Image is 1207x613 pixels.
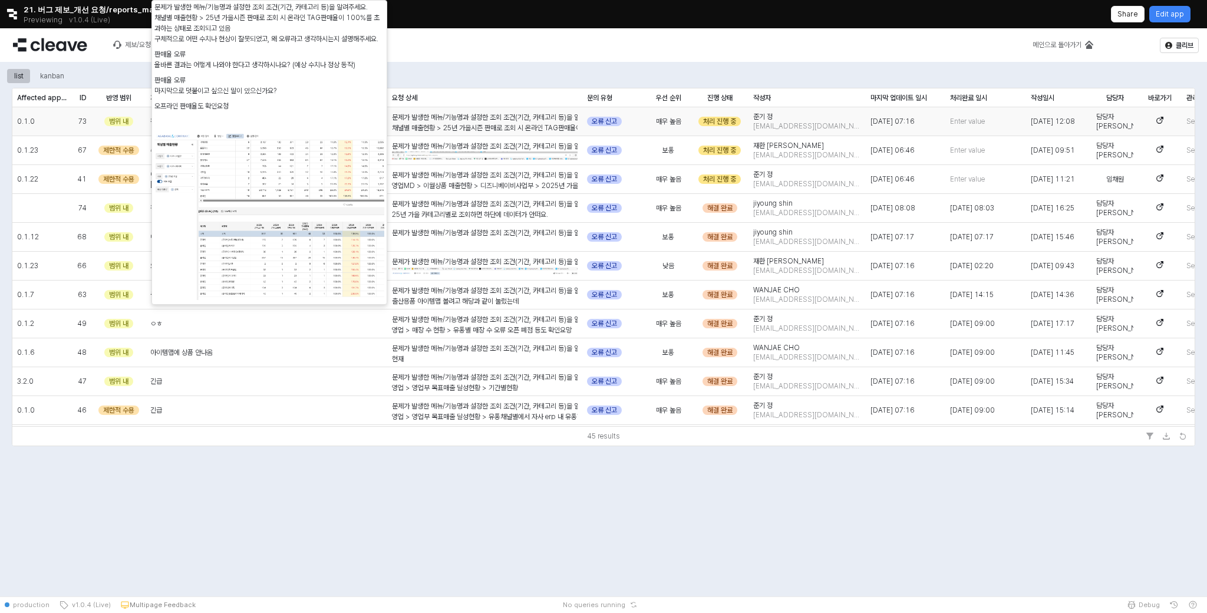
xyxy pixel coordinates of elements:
img: 8oyUSFAAAABklEQVQDAG1TYLpfneVsAAAAAElFTkSuQmCC [154,131,384,300]
div: 제보/요청 내역 확인 [125,41,178,49]
p: 오프라인 판매율도 확인요청 [154,101,384,111]
p: 25년 가을 카테고리별로 조회하면 하단에 데이터가 안떠요. [392,209,578,220]
span: 0.1.7 [17,290,34,299]
button: 메인으로 돌아가기 [1025,38,1100,52]
span: 작성일시 [1031,93,1054,103]
p: 채녈별 매출현황 > 25년 가을시즌 판매로 조회 시 온라인 TAG판매율이 100%를 초과하는 상태로 조회되고 있음 [392,123,578,133]
span: 보통 [662,232,674,242]
button: Help [1183,596,1202,613]
button: 제보/요청 내역 확인 [106,38,185,52]
button: 클리브 [1160,38,1199,53]
span: 매우 높음 [656,319,681,328]
span: 47 [78,377,87,386]
span: [DATE] 14:15 [950,290,994,299]
span: 21. 버그 제보_개선 요청/reports_management [24,4,193,15]
span: 오류 신고 [592,290,617,299]
img: H8Kh4yS4wBatAAAAABJRU5ErkJggg== [392,151,578,235]
span: 49 [78,319,87,328]
span: [DATE] 11:45 [1031,348,1074,357]
span: jiyoung shin [753,228,793,237]
span: 73 [78,117,87,126]
div: 문제가 발생한 메뉴/기능명과 설정한 조회 조건(기간, 카테고리 등)을 알려주세요. 구체적으로 어떤 수치나 현상이 잘못되었고, 왜 오류라고 생각하시는지 설명해주세요. 올바른 결... [392,343,578,565]
span: 매우 높음 [656,174,681,184]
span: 68 [77,232,87,242]
span: 임채원 [1106,174,1124,184]
span: 마지막 업데이트 일시 [870,93,927,103]
span: [DATE] 16:25 [1031,203,1074,213]
span: [DATE] 06:46 [870,174,915,184]
div: 메인으로 돌아가기 [1033,41,1081,49]
span: 66 [77,261,87,271]
span: [EMAIL_ADDRESS][DOMAIN_NAME] [753,410,861,420]
span: 제한적 수용 [103,146,134,155]
span: 낮음 [662,261,674,271]
span: [DATE] 06:46 [870,146,915,155]
span: 제한적 수용 [103,406,134,415]
span: 처리 진행 중 [703,146,736,155]
span: 범위 내 [109,232,128,242]
div: 문제가 발생한 메뉴/기능명과 설정한 조회 조건(기간, 카테고리 등)을 알려주세요. 구체적으로 어떤 수치나 현상이 잘못되었고, 왜 오류라고 생각하시는지 설명해주세요. 올바른 결... [392,141,578,346]
span: [EMAIL_ADDRESS][DOMAIN_NAME] [753,121,861,131]
span: 오류 신고 [592,174,617,184]
span: 0.1.6 [17,348,35,357]
span: ㅇㅎ [150,319,162,328]
button: v1.0.4 (Live) [54,596,116,613]
div: 문제가 발생한 메뉴/기능명과 설정한 조회 조건(기간, 카테고리 등)을 알려주세요. 구체적으로 어떤 수치나 현상이 잘못되었고, 왜 오류라고 생각하시는지 설명해주세요. 올바른 결... [392,199,578,460]
button: Filter [1143,429,1157,443]
p: Edit app [1156,9,1184,19]
p: 영업 > 영업부 목표매출 달성현황 > 기간별현황 [392,383,578,393]
span: 0.1.2 [17,319,34,328]
div: list [14,69,24,83]
div: list [7,69,31,83]
span: Enter value [950,146,985,155]
span: 문의 유형 [587,93,612,103]
span: [DATE] 09:00 [950,406,995,415]
span: [EMAIL_ADDRESS][DOMAIN_NAME] [753,381,861,391]
span: 해결 완료 [707,348,733,357]
button: Debug [1122,596,1165,613]
span: 범위 내 [109,290,128,299]
span: WANJAE CHO [753,285,800,295]
span: [DATE] 07:16 [870,117,915,126]
span: 담당자 [PERSON_NAME] [1096,228,1133,246]
div: 문제가 발생한 메뉴/기능명과 설정한 조회 조건(기간, 카테고리 등)을 알려주세요. 구체적으로 어떤 수치나 현상이 잘못되었고, 왜 오류라고 생각하시는지 설명해주세요. 올바른 결... [392,256,578,499]
button: Multipage Feedback [116,596,200,613]
span: [DATE] 15:14 [1031,406,1074,415]
span: 해결 완료 [707,261,733,271]
span: 오류 신고 [592,203,617,213]
span: 우선 순위 [656,93,681,103]
span: 오류 신고 [592,319,617,328]
span: [DATE] 02:20 [950,261,994,271]
div: Table toolbar [12,426,1195,446]
span: 바로가기 [1148,93,1172,103]
button: Download [1159,429,1173,443]
span: 46 [78,406,87,415]
span: 담당자 [1106,93,1124,103]
button: Edit app [1149,6,1190,22]
img: Y1YCfAzxBQCUBKpX+P2TBjX4dUOElAAAAAElFTkSuQmCC [392,267,578,341]
span: [DATE] 17:17 [1031,319,1074,328]
div: 문제가 발생한 메뉴/기능명과 설정한 조회 조건(기간, 카테고리 등)을 알려주세요. 구체적으로 어떤 수치나 현상이 잘못되었고, 왜 오류라고 생각하시는지 설명해주세요. 올바른 결... [392,170,578,495]
span: [EMAIL_ADDRESS][DOMAIN_NAME] [753,179,861,189]
span: v1.0.4 (Live) [68,600,111,609]
p: 출산용품 아이템맵 볼려고 해당과 같이 눌렀는데 [392,296,578,306]
span: 해결 완료 [707,406,733,415]
span: 범위 내 [109,203,128,213]
span: 처리 진행 중 [703,117,736,126]
span: 보통 [662,290,674,299]
span: [DATE] 15:34 [1031,377,1074,386]
span: 아가방 겨울 시즌 판매율 전년대비 기획대비 컬러 입고율 차이 오류 수정 [150,232,339,242]
span: [DATE] 14:36 [1031,290,1074,299]
span: 오류문제 [150,261,174,271]
span: 63 [78,290,87,299]
span: 0.1.22 [17,174,38,184]
p: 영업 > 영업부 목표매출 달성현황 > 유통채널별에서 자사 erp 내 유통형태값(데이터) 변경에 따른 자동연동이 안됨 [392,411,578,422]
div: 문제가 발생한 메뉴/기능명과 설정한 조회 조건(기간, 카테고리 등)을 알려주세요. 구체적으로 어떤 수치나 현상이 잘못되었고, 왜 오류라고 생각하시는지 설명해주세요. 올바른 결... [392,285,578,476]
span: 담당자 [PERSON_NAME] [1096,372,1133,391]
span: 담당자 [PERSON_NAME] [1096,112,1133,131]
span: 처리완료 일시 [950,93,987,103]
span: [DATE] 09:00 [950,319,995,328]
span: WANJAE CHO [753,343,800,352]
span: 준기 정 [753,170,773,179]
div: 문제가 발생한 메뉴/기능명과 설정한 조회 조건(기간, 카테고리 등)을 알려주세요. 구체적으로 어떤 수치나 현상이 잘못되었고, 왜 오류라고 생각하시는지 설명해주세요. 올바른 결... [392,112,578,370]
